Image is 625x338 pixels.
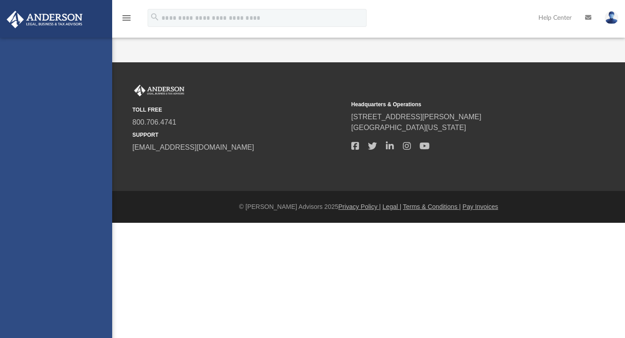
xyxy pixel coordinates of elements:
a: Terms & Conditions | [403,203,461,210]
small: Headquarters & Operations [351,100,564,108]
i: menu [121,13,132,23]
small: SUPPORT [132,131,345,139]
div: © [PERSON_NAME] Advisors 2025 [112,202,625,212]
img: User Pic [605,11,618,24]
a: Pay Invoices [463,203,498,210]
a: [STREET_ADDRESS][PERSON_NAME] [351,113,481,121]
a: [GEOGRAPHIC_DATA][US_STATE] [351,124,466,131]
i: search [150,12,160,22]
img: Anderson Advisors Platinum Portal [4,11,85,28]
a: Legal | [383,203,402,210]
a: [EMAIL_ADDRESS][DOMAIN_NAME] [132,143,254,151]
a: menu [121,17,132,23]
a: Privacy Policy | [338,203,381,210]
img: Anderson Advisors Platinum Portal [132,85,186,96]
a: 800.706.4741 [132,118,176,126]
small: TOLL FREE [132,106,345,114]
